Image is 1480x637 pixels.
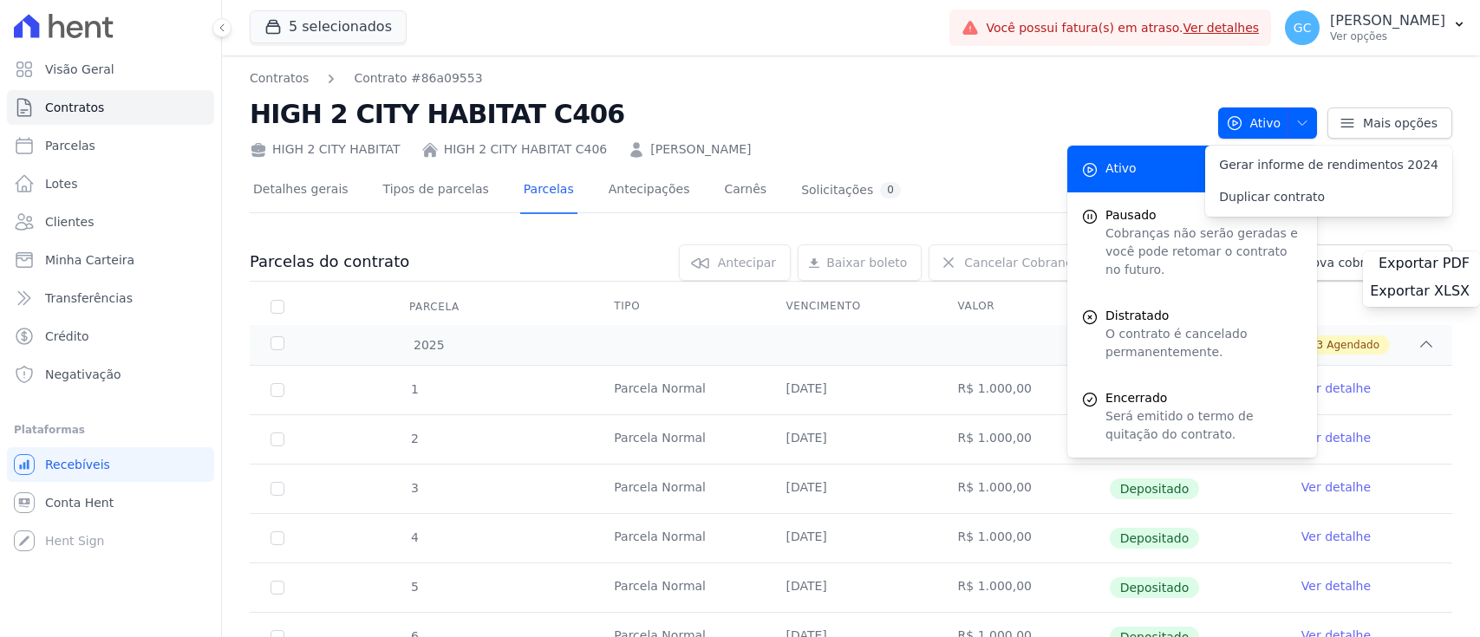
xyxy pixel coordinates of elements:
[409,382,419,396] span: 1
[880,182,901,198] div: 0
[937,563,1109,612] td: R$ 1.000,00
[1370,283,1470,300] span: Exportar XLSX
[7,281,214,315] a: Transferências
[937,514,1109,562] td: R$ 1.000,00
[7,166,214,201] a: Lotes
[593,415,765,464] td: Parcela Normal
[765,415,936,464] td: [DATE]
[7,90,214,125] a: Contratos
[765,563,936,612] td: [DATE]
[45,494,114,511] span: Conta Hent
[765,289,936,325] th: Vencimento
[1105,206,1303,224] span: Pausado
[1379,255,1473,276] a: Exportar PDF
[271,531,284,545] input: Só é possível selecionar pagamentos em aberto
[7,243,214,277] a: Minha Carteira
[1067,192,1317,293] button: Pausado Cobranças não serão geradas e você pode retomar o contrato no futuro.
[409,432,419,445] span: 2
[7,52,214,87] a: Visão Geral
[271,482,284,496] input: Só é possível selecionar pagamentos em aberto
[720,168,770,214] a: Carnês
[1379,255,1470,272] span: Exportar PDF
[1105,307,1303,325] span: Distratado
[45,456,110,473] span: Recebíveis
[1330,29,1445,43] p: Ver opções
[986,19,1259,37] span: Você possui fatura(s) em atraso.
[1301,478,1371,496] a: Ver detalhe
[1271,3,1480,52] button: GC [PERSON_NAME] Ver opções
[520,168,577,214] a: Parcelas
[1301,528,1371,545] a: Ver detalhe
[271,581,284,595] input: Só é possível selecionar pagamentos em aberto
[1317,337,1324,353] span: 3
[798,168,904,214] a: Solicitações0
[1330,12,1445,29] p: [PERSON_NAME]
[1067,375,1317,458] a: Encerrado Será emitido o termo de quitação do contrato.
[45,328,89,345] span: Crédito
[765,514,936,562] td: [DATE]
[45,99,104,116] span: Contratos
[250,168,352,214] a: Detalhes gerais
[250,69,483,88] nav: Breadcrumb
[45,366,121,383] span: Negativação
[593,563,765,612] td: Parcela Normal
[1110,528,1200,549] span: Depositado
[937,465,1109,513] td: R$ 1.000,00
[593,514,765,562] td: Parcela Normal
[1110,478,1200,499] span: Depositado
[1226,107,1281,139] span: Ativo
[14,419,207,440] div: Plataformas
[593,289,765,325] th: Tipo
[250,94,1204,133] h2: HIGH 2 CITY HABITAT C406
[271,383,284,397] input: Só é possível selecionar pagamentos em aberto
[250,251,409,272] h3: Parcelas do contrato
[1105,389,1303,407] span: Encerrado
[1294,22,1312,34] span: GC
[1110,577,1200,598] span: Depositado
[1268,244,1452,281] a: Nova cobrança avulsa
[593,465,765,513] td: Parcela Normal
[7,205,214,239] a: Clientes
[1370,283,1473,303] a: Exportar XLSX
[45,213,94,231] span: Clientes
[937,366,1109,414] td: R$ 1.000,00
[380,168,492,214] a: Tipos de parcelas
[409,530,419,544] span: 4
[1301,429,1371,446] a: Ver detalhe
[765,366,936,414] td: [DATE]
[1105,325,1303,361] p: O contrato é cancelado permanentemente.
[1327,107,1452,139] a: Mais opções
[250,69,1204,88] nav: Breadcrumb
[354,69,482,88] a: Contrato #86a09553
[937,289,1109,325] th: Valor
[250,10,407,43] button: 5 selecionados
[801,182,901,198] div: Solicitações
[1301,577,1371,595] a: Ver detalhe
[1105,407,1303,444] p: Será emitido o termo de quitação do contrato.
[45,251,134,269] span: Minha Carteira
[444,140,608,159] a: HIGH 2 CITY HABITAT C406
[1363,114,1438,132] span: Mais opções
[271,432,284,446] input: Só é possível selecionar pagamentos em aberto
[250,140,401,159] div: HIGH 2 CITY HABITAT
[593,366,765,414] td: Parcela Normal
[1067,293,1317,375] a: Distratado O contrato é cancelado permanentemente.
[409,580,419,594] span: 5
[765,465,936,513] td: [DATE]
[1327,337,1379,353] span: Agendado
[7,485,214,520] a: Conta Hent
[1105,159,1137,178] span: Ativo
[45,137,95,154] span: Parcelas
[409,481,419,495] span: 3
[1301,380,1371,397] a: Ver detalhe
[1205,181,1452,213] a: Duplicar contrato
[605,168,694,214] a: Antecipações
[1105,224,1303,279] p: Cobranças não serão geradas e você pode retomar o contrato no futuro.
[388,289,480,324] div: Parcela
[937,415,1109,464] td: R$ 1.000,00
[7,447,214,482] a: Recebíveis
[650,140,751,159] a: [PERSON_NAME]
[1183,21,1260,35] a: Ver detalhes
[45,175,78,192] span: Lotes
[7,357,214,392] a: Negativação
